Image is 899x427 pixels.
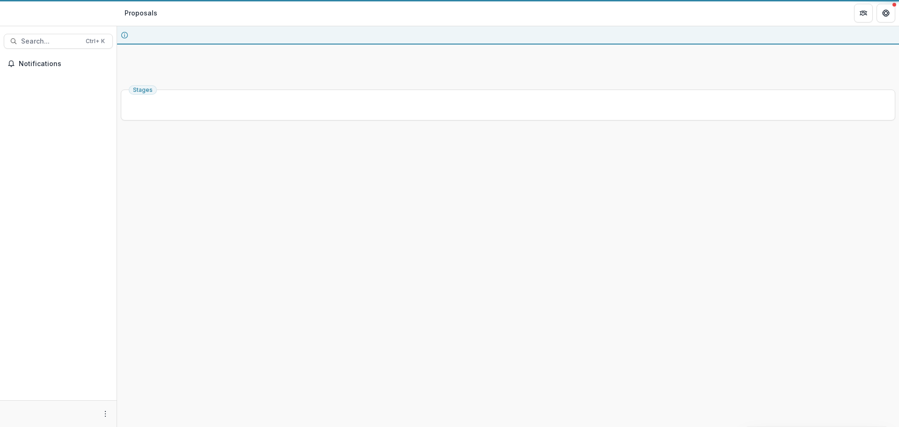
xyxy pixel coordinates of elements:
[133,87,153,93] span: Stages
[84,36,107,46] div: Ctrl + K
[4,56,113,71] button: Notifications
[4,34,113,49] button: Search...
[121,6,161,20] nav: breadcrumb
[19,60,109,68] span: Notifications
[125,8,157,18] div: Proposals
[100,408,111,420] button: More
[877,4,895,22] button: Get Help
[21,37,80,45] span: Search...
[854,4,873,22] button: Partners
